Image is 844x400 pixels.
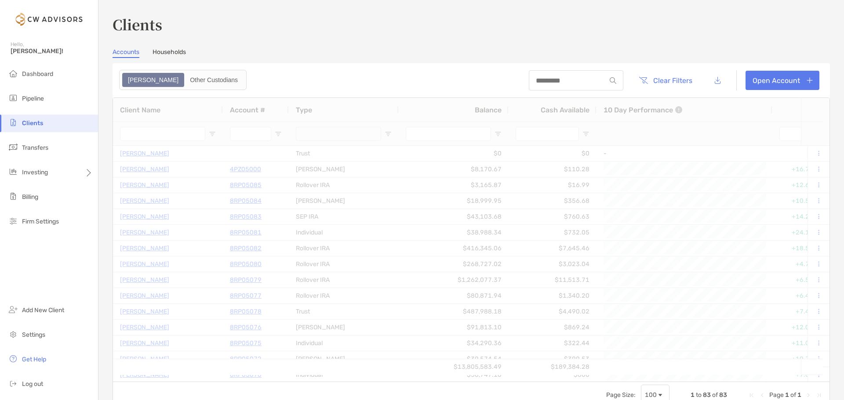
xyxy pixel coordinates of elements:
button: Clear Filters [632,71,699,90]
span: [PERSON_NAME]! [11,47,93,55]
span: of [790,391,796,399]
span: Page [769,391,784,399]
img: settings icon [8,329,18,339]
img: billing icon [8,191,18,202]
div: segmented control [119,70,247,90]
img: clients icon [8,117,18,128]
a: Accounts [113,48,139,58]
span: Settings [22,331,45,339]
img: dashboard icon [8,68,18,79]
span: Investing [22,169,48,176]
span: Dashboard [22,70,53,78]
div: Next Page [805,392,812,399]
span: 83 [719,391,727,399]
span: Transfers [22,144,48,151]
span: Firm Settings [22,218,59,225]
img: logout icon [8,378,18,389]
img: investing icon [8,166,18,177]
h3: Clients [113,14,830,34]
span: 1 [785,391,789,399]
a: Open Account [746,71,819,90]
span: Pipeline [22,95,44,102]
div: Other Custodians [185,74,243,86]
img: add_new_client icon [8,304,18,315]
div: Zoe [123,74,183,86]
span: Log out [22,380,43,388]
span: of [712,391,718,399]
span: 83 [703,391,711,399]
span: 1 [691,391,695,399]
span: 1 [797,391,801,399]
div: Page Size: [606,391,636,399]
img: Zoe Logo [11,4,87,35]
div: Last Page [815,392,822,399]
img: transfers icon [8,142,18,152]
img: pipeline icon [8,93,18,103]
img: firm-settings icon [8,216,18,226]
span: Add New Client [22,306,64,314]
span: to [696,391,702,399]
span: Get Help [22,356,46,363]
img: input icon [610,77,616,84]
div: 100 [645,391,657,399]
div: Previous Page [759,392,766,399]
a: Households [153,48,186,58]
span: Clients [22,119,43,127]
img: get-help icon [8,353,18,364]
span: Billing [22,193,38,201]
div: First Page [748,392,755,399]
